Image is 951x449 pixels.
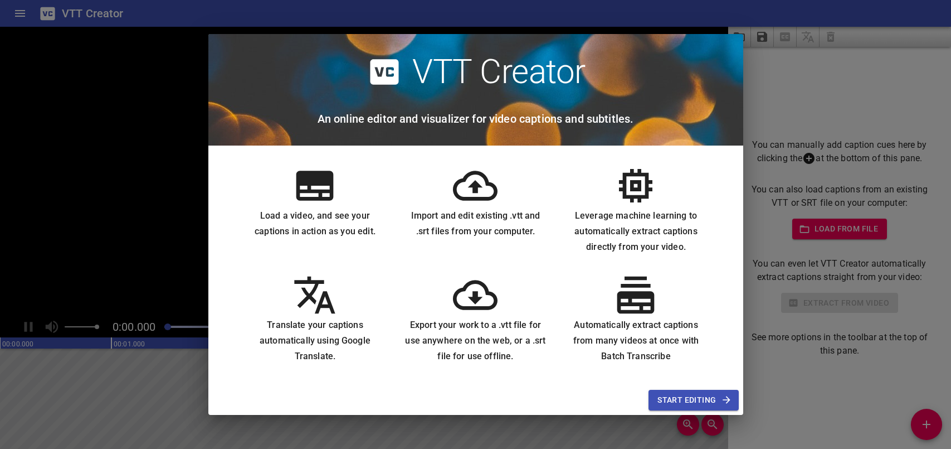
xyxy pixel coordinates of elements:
[648,390,738,411] button: Start Editing
[564,317,707,364] h6: Automatically extract captions from many videos at once with Batch Transcribe
[244,208,387,239] h6: Load a video, and see your captions in action as you edit.
[564,208,707,255] h6: Leverage machine learning to automatically extract captions directly from your video.
[244,317,387,364] h6: Translate your captions automatically using Google Translate.
[318,110,634,128] h6: An online editor and visualizer for video captions and subtitles.
[657,393,729,407] span: Start Editing
[404,208,547,239] h6: Import and edit existing .vtt and .srt files from your computer.
[412,52,586,92] h2: VTT Creator
[404,317,547,364] h6: Export your work to a .vtt file for use anywhere on the web, or a .srt file for use offline.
